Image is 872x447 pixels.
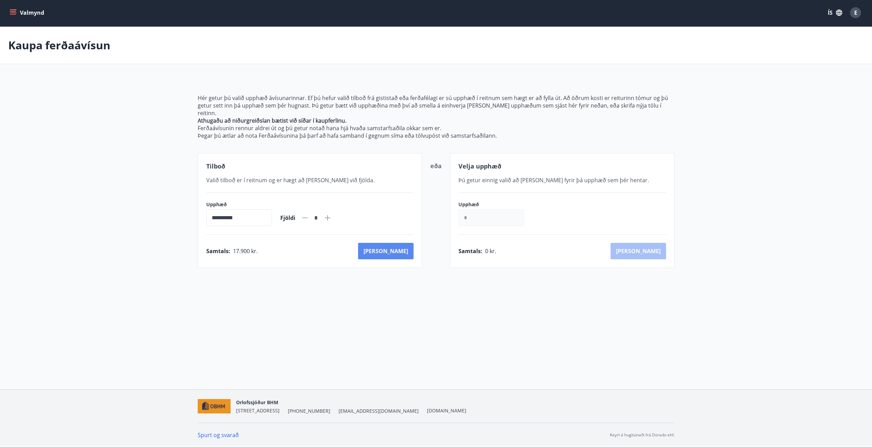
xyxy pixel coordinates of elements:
[198,431,239,439] a: Spurt og svarað
[233,247,258,255] span: 17.900 kr.
[854,9,857,16] span: E
[236,407,280,414] span: [STREET_ADDRESS]
[206,201,272,208] label: Upphæð
[198,399,231,414] img: c7HIBRK87IHNqKbXD1qOiSZFdQtg2UzkX3TnRQ1O.png
[430,162,442,170] span: eða
[339,408,419,414] span: [EMAIL_ADDRESS][DOMAIN_NAME]
[236,399,278,406] span: Orlofssjóður BHM
[458,162,501,170] span: Velja upphæð
[198,94,675,117] p: Hér getur þú valið upphæð ávísunarinnar. Ef þú hefur valið tilboð frá gististað eða ferðafélagi e...
[206,176,374,184] span: Valið tilboð er í reitnum og er hægt að [PERSON_NAME] við fjölda.
[847,4,864,21] button: E
[198,124,675,132] p: Ferðaávísunin rennur aldrei út og þú getur notað hana hjá hvaða samstarfsaðila okkar sem er.
[288,408,330,414] span: [PHONE_NUMBER]
[280,214,295,222] span: Fjöldi
[206,247,230,255] span: Samtals :
[824,7,846,19] button: ÍS
[458,201,531,208] label: Upphæð
[8,7,47,19] button: menu
[8,38,110,53] p: Kaupa ferðaávísun
[458,247,482,255] span: Samtals :
[206,162,225,170] span: Tilboð
[485,247,496,255] span: 0 kr.
[198,117,346,124] strong: Athugaðu að niðurgreiðslan bætist við síðar í kaupferlinu.
[198,132,675,139] p: Þegar þú ætlar að nota Ferðaávísunina þá þarf að hafa samband í gegnum síma eða tölvupóst við sam...
[458,176,649,184] span: Þú getur einnig valið að [PERSON_NAME] fyrir þá upphæð sem þér hentar.
[427,407,466,414] a: [DOMAIN_NAME]
[610,432,675,438] p: Keyrt á hugbúnaði frá Dorado ehf.
[358,243,414,259] button: [PERSON_NAME]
